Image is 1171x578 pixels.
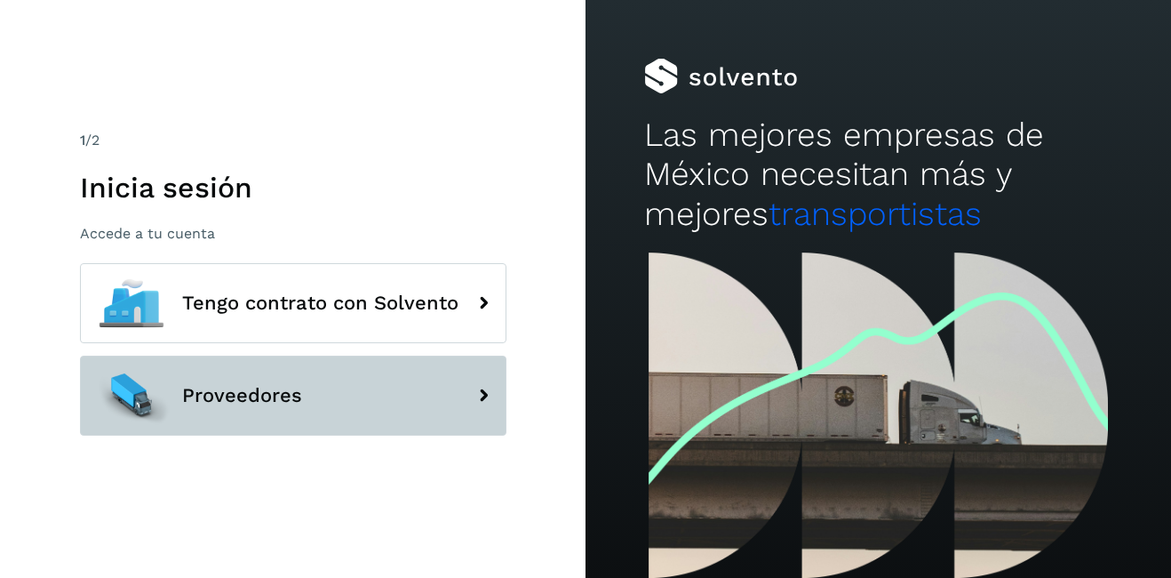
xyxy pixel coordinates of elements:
[644,116,1112,234] h2: Las mejores empresas de México necesitan más y mejores
[80,225,506,242] p: Accede a tu cuenta
[80,263,506,343] button: Tengo contrato con Solvento
[769,195,982,233] span: transportistas
[80,132,85,149] span: 1
[182,385,302,406] span: Proveedores
[80,356,506,436] button: Proveedores
[80,130,506,151] div: /2
[182,293,458,314] span: Tengo contrato con Solvento
[80,171,506,205] h1: Inicia sesión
